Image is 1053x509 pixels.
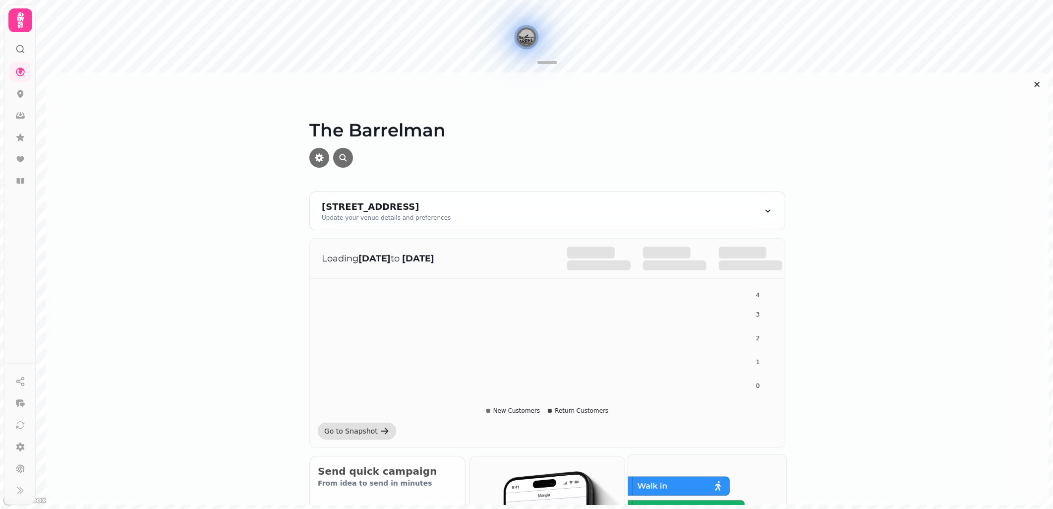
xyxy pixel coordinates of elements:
[1029,76,1045,92] button: Close drawer
[3,495,47,506] a: Mapbox logo
[486,407,540,415] div: New Customers
[402,253,434,264] strong: [DATE]
[322,200,451,214] div: [STREET_ADDRESS]
[756,311,760,318] tspan: 3
[358,253,391,264] strong: [DATE]
[519,29,534,45] button: The Barrelman
[756,359,760,366] tspan: 1
[756,335,760,342] tspan: 2
[322,214,451,222] div: Update your venue details and preferences
[318,464,457,478] h2: Send quick campaign
[309,96,785,140] h1: The Barrelman
[322,252,547,265] p: Loading to
[756,382,760,389] tspan: 0
[324,426,378,436] div: Go to Snapshot
[756,292,760,299] tspan: 4
[519,29,534,48] div: Map marker
[318,423,396,440] a: Go to Snapshot
[318,478,457,488] p: From idea to send in minutes
[548,407,608,415] div: Return Customers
